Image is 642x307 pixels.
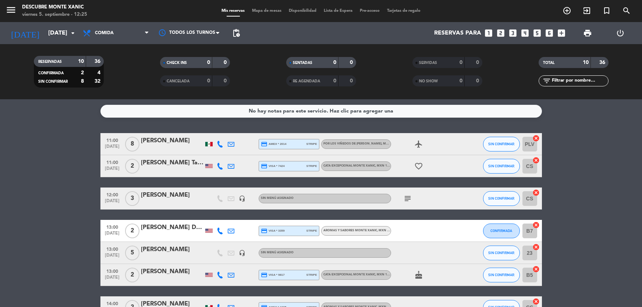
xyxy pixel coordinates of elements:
strong: 2 [81,70,84,75]
span: [DATE] [103,275,121,283]
i: cancel [532,135,540,142]
i: favorite_border [414,162,423,171]
span: NO SHOW [419,79,438,83]
span: SIN CONFIRMAR [488,196,514,200]
span: Sin menú asignado [261,251,294,254]
i: headset_mic [239,195,245,202]
i: looks_one [484,28,493,38]
span: , MXN 1050 [377,229,394,232]
div: [PERSON_NAME] Tablas [141,158,203,168]
span: SIN CONFIRMAR [488,142,514,146]
span: Aromas y Sabores Monte Xanic [323,229,394,232]
i: arrow_drop_down [68,29,77,38]
strong: 0 [350,78,354,83]
span: stripe [306,142,317,146]
i: cake [414,271,423,279]
span: , MXN 1300 [382,142,399,145]
i: search [622,6,631,15]
button: CONFIRMADA [483,224,520,238]
button: SIN CONFIRMAR [483,159,520,174]
button: SIN CONFIRMAR [483,246,520,260]
span: 2 [125,159,139,174]
strong: 0 [224,60,228,65]
div: [PERSON_NAME] [141,190,203,200]
strong: 0 [460,78,462,83]
span: 12:00 [103,190,121,199]
i: power_settings_new [616,29,625,38]
strong: 10 [78,59,84,64]
span: 3 [125,191,139,206]
span: stripe [306,272,317,277]
strong: 0 [476,78,480,83]
strong: 0 [476,60,480,65]
span: stripe [306,164,317,168]
i: headset_mic [239,250,245,256]
i: cancel [532,243,540,251]
i: credit_card [261,272,267,278]
i: credit_card [261,163,267,169]
strong: 10 [583,60,589,65]
i: cancel [532,265,540,273]
span: Reserva especial [597,4,617,17]
span: RESERVAR MESA [557,4,577,17]
span: Cata Excepcional Monte Xanic [323,164,393,167]
span: 2 [125,224,139,238]
span: visa * 7424 [261,163,285,169]
button: SIN CONFIRMAR [483,137,520,151]
span: 11:00 [103,158,121,166]
span: Sin menú asignado [261,197,294,200]
span: Mapa de mesas [248,9,285,13]
span: visa * 9817 [261,272,285,278]
span: 5 [125,246,139,260]
span: Pre-acceso [356,9,383,13]
strong: 0 [333,60,336,65]
span: , MXN 1050 [375,164,393,167]
span: Comida [95,31,114,36]
i: turned_in_not [602,6,611,15]
span: SENTADAS [293,61,312,65]
i: subject [403,194,412,203]
strong: 0 [207,60,210,65]
strong: 32 [95,79,102,84]
i: add_box [557,28,566,38]
span: CONFIRMADA [38,71,64,75]
button: menu [6,4,17,18]
i: looks_two [496,28,506,38]
i: menu [6,4,17,15]
span: CANCELADA [167,79,189,83]
span: [DATE] [103,231,121,239]
span: SIN CONFIRMAR [38,80,68,83]
span: visa * 3359 [261,228,285,234]
i: cancel [532,189,540,196]
span: 13:00 [103,267,121,275]
span: 2 [125,268,139,282]
div: [PERSON_NAME] [141,267,203,276]
span: CHECK INS [167,61,187,65]
i: cancel [532,157,540,164]
span: , MXN 1050 [375,273,393,276]
span: WALK IN [577,4,597,17]
span: Disponibilidad [285,9,320,13]
span: 8 [125,137,139,151]
div: LOG OUT [604,22,636,44]
strong: 4 [97,70,102,75]
span: SIN CONFIRMAR [488,164,514,168]
span: Lista de Espera [320,9,356,13]
i: looks_3 [508,28,518,38]
i: looks_5 [532,28,542,38]
i: cancel [532,298,540,305]
span: [DATE] [103,144,121,153]
div: [PERSON_NAME] [141,245,203,254]
span: CONFIRMADA [490,229,512,233]
i: [DATE] [6,25,45,41]
strong: 0 [224,78,228,83]
i: looks_4 [520,28,530,38]
i: airplanemode_active [414,140,423,149]
span: pending_actions [232,29,241,38]
span: [DATE] [103,253,121,261]
i: filter_list [542,76,551,85]
i: credit_card [261,141,267,147]
span: BUSCAR [617,4,636,17]
span: RESERVADAS [38,60,62,64]
input: Filtrar por nombre... [551,77,608,85]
